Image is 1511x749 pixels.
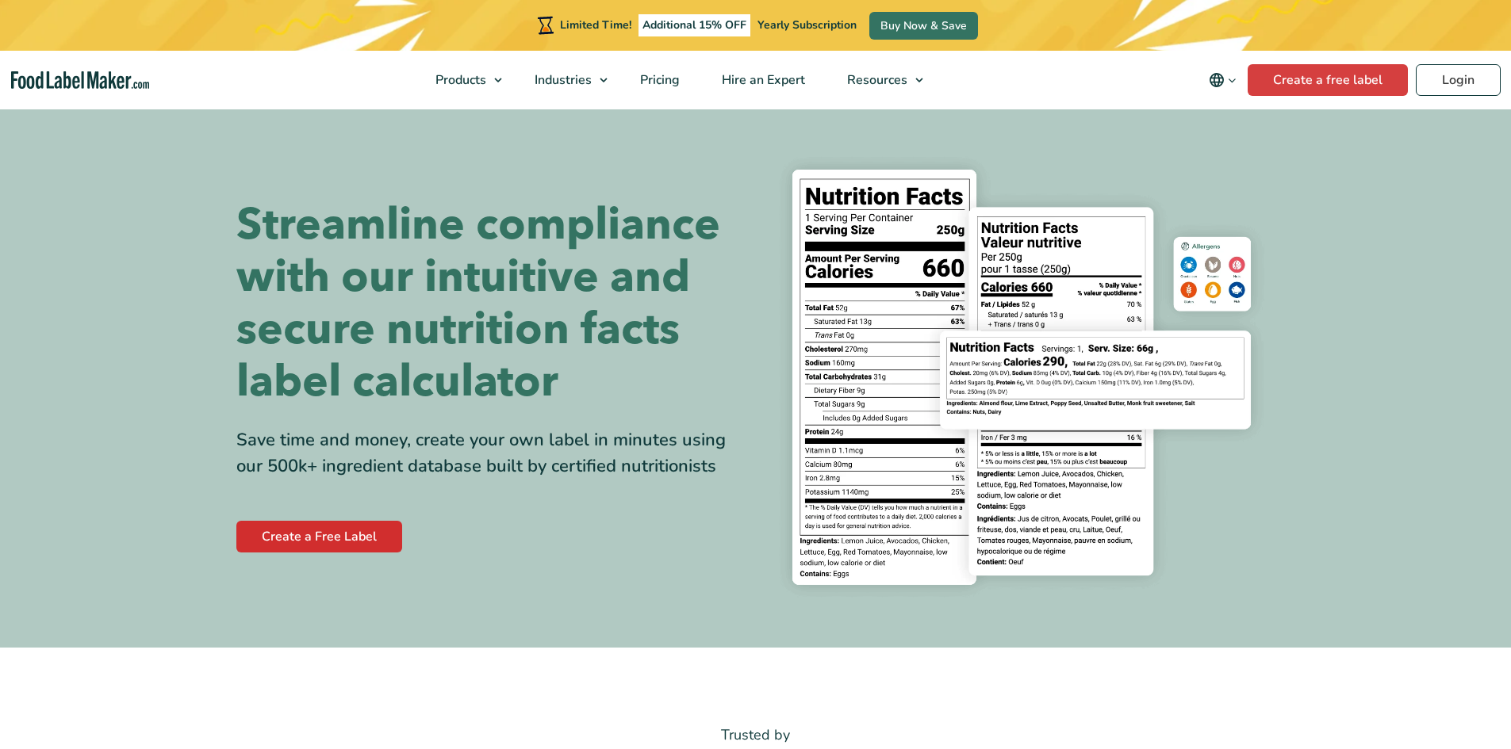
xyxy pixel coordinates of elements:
[826,51,931,109] a: Resources
[236,724,1275,747] p: Trusted by
[717,71,807,89] span: Hire an Expert
[701,51,823,109] a: Hire an Expert
[431,71,488,89] span: Products
[635,71,681,89] span: Pricing
[11,71,150,90] a: Food Label Maker homepage
[530,71,593,89] span: Industries
[514,51,616,109] a: Industries
[869,12,978,40] a: Buy Now & Save
[1416,64,1501,96] a: Login
[639,14,750,36] span: Additional 15% OFF
[757,17,857,32] span: Yearly Subscription
[619,51,697,109] a: Pricing
[236,427,744,480] div: Save time and money, create your own label in minutes using our 500k+ ingredient database built b...
[236,521,402,552] a: Create a Free Label
[236,199,744,408] h1: Streamline compliance with our intuitive and secure nutrition facts label calculator
[415,51,510,109] a: Products
[1198,64,1248,96] button: Change language
[842,71,909,89] span: Resources
[560,17,631,32] span: Limited Time!
[1248,64,1408,96] a: Create a free label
